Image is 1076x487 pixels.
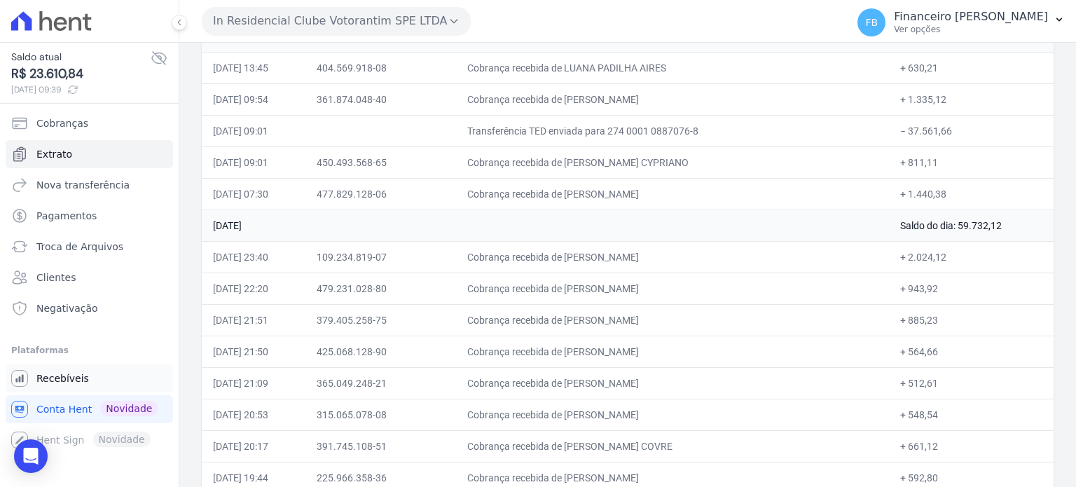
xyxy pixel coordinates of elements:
[889,336,1054,367] td: + 564,66
[894,10,1048,24] p: Financeiro [PERSON_NAME]
[889,367,1054,399] td: + 512,61
[11,64,151,83] span: R$ 23.610,84
[6,263,173,291] a: Clientes
[889,273,1054,304] td: + 943,92
[202,430,305,462] td: [DATE] 20:17
[14,439,48,473] div: Open Intercom Messenger
[11,109,167,454] nav: Sidebar
[202,241,305,273] td: [DATE] 23:40
[456,146,889,178] td: Cobrança recebida de [PERSON_NAME] CYPRIANO
[305,146,456,178] td: 450.493.568-65
[456,52,889,83] td: Cobrança recebida de LUANA PADILHA AIRES
[456,241,889,273] td: Cobrança recebida de [PERSON_NAME]
[6,294,173,322] a: Negativação
[36,178,130,192] span: Nova transferência
[202,367,305,399] td: [DATE] 21:09
[202,115,305,146] td: [DATE] 09:01
[11,50,151,64] span: Saldo atual
[889,210,1054,241] td: Saldo do dia: 59.732,12
[36,371,89,385] span: Recebíveis
[889,115,1054,146] td: − 37.561,66
[889,83,1054,115] td: + 1.335,12
[202,210,889,241] td: [DATE]
[894,24,1048,35] p: Ver opções
[456,399,889,430] td: Cobrança recebida de [PERSON_NAME]
[456,273,889,304] td: Cobrança recebida de [PERSON_NAME]
[889,52,1054,83] td: + 630,21
[36,301,98,315] span: Negativação
[889,304,1054,336] td: + 885,23
[202,336,305,367] td: [DATE] 21:50
[100,401,158,416] span: Novidade
[202,273,305,304] td: [DATE] 22:20
[305,83,456,115] td: 361.874.048-40
[456,83,889,115] td: Cobrança recebida de [PERSON_NAME]
[456,336,889,367] td: Cobrança recebida de [PERSON_NAME]
[305,399,456,430] td: 315.065.078-08
[6,171,173,199] a: Nova transferência
[865,18,878,27] span: FB
[305,304,456,336] td: 379.405.258-75
[6,140,173,168] a: Extrato
[202,178,305,210] td: [DATE] 07:30
[305,430,456,462] td: 391.745.108-51
[202,399,305,430] td: [DATE] 20:53
[202,52,305,83] td: [DATE] 13:45
[456,178,889,210] td: Cobrança recebida de [PERSON_NAME]
[11,83,151,96] span: [DATE] 09:39
[456,304,889,336] td: Cobrança recebida de [PERSON_NAME]
[202,146,305,178] td: [DATE] 09:01
[305,52,456,83] td: 404.569.918-08
[305,178,456,210] td: 477.829.128-06
[6,109,173,137] a: Cobranças
[36,402,92,416] span: Conta Hent
[11,342,167,359] div: Plataformas
[889,399,1054,430] td: + 548,54
[6,202,173,230] a: Pagamentos
[456,430,889,462] td: Cobrança recebida de [PERSON_NAME] COVRE
[36,240,123,254] span: Troca de Arquivos
[305,273,456,304] td: 479.231.028-80
[456,367,889,399] td: Cobrança recebida de [PERSON_NAME]
[889,430,1054,462] td: + 661,12
[202,304,305,336] td: [DATE] 21:51
[6,364,173,392] a: Recebíveis
[305,336,456,367] td: 425.068.128-90
[6,395,173,423] a: Conta Hent Novidade
[456,115,889,146] td: Transferência TED enviada para 274 0001 0887076-8
[889,178,1054,210] td: + 1.440,38
[305,367,456,399] td: 365.049.248-21
[36,270,76,284] span: Clientes
[305,241,456,273] td: 109.234.819-07
[36,147,72,161] span: Extrato
[36,116,88,130] span: Cobranças
[6,233,173,261] a: Troca de Arquivos
[889,146,1054,178] td: + 811,11
[889,241,1054,273] td: + 2.024,12
[202,83,305,115] td: [DATE] 09:54
[36,209,97,223] span: Pagamentos
[846,3,1076,42] button: FB Financeiro [PERSON_NAME] Ver opções
[202,7,471,35] button: In Residencial Clube Votorantim SPE LTDA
